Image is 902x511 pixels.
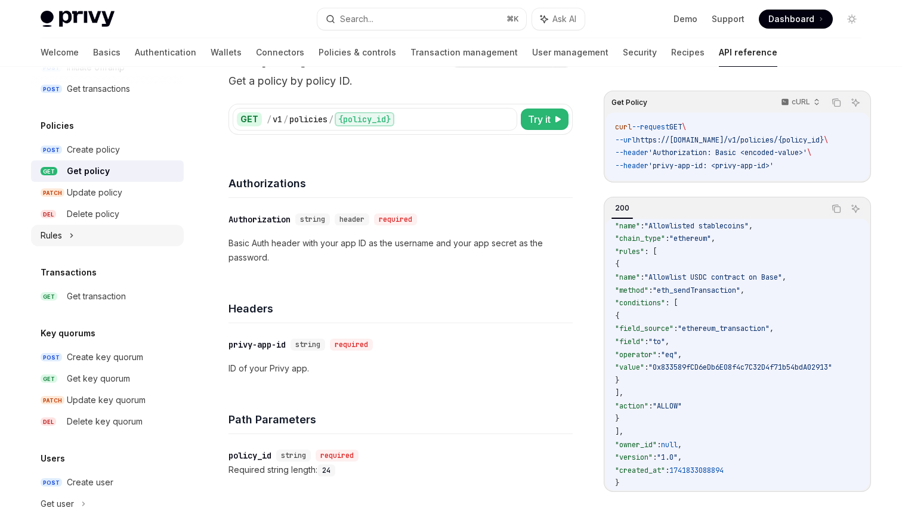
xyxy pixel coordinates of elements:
[671,38,705,67] a: Recipes
[295,340,320,349] span: string
[228,301,573,317] h4: Headers
[678,440,682,450] span: ,
[374,213,417,225] div: required
[67,289,126,303] div: Get transaction
[848,201,863,216] button: Ask AI
[615,376,619,385] span: }
[674,324,678,333] span: :
[661,350,678,360] span: "eq"
[665,337,669,346] span: ,
[267,113,271,125] div: /
[669,122,682,132] span: GET
[31,346,184,368] a: POSTCreate key quorum
[807,148,811,157] span: \
[41,396,64,405] span: PATCH
[712,13,745,25] a: Support
[615,337,644,346] span: "field"
[506,14,519,24] span: ⌘ K
[340,12,373,26] div: Search...
[644,247,657,256] span: : [
[648,363,832,372] span: "0x833589fCD6eDb6E08f4c7C32D4f71b54bdA02913"
[615,135,636,145] span: --url
[657,440,661,450] span: :
[648,286,653,295] span: :
[135,38,196,67] a: Authentication
[740,286,745,295] span: ,
[228,213,291,225] div: Authorization
[237,112,262,126] div: GET
[316,450,359,462] div: required
[657,453,678,462] span: "1.0"
[615,247,644,256] span: "rules"
[829,201,844,216] button: Copy the contents from the code block
[653,286,740,295] span: "eth_sendTransaction"
[552,13,576,25] span: Ask AI
[615,388,623,398] span: ],
[615,298,665,308] span: "conditions"
[41,210,56,219] span: DEL
[31,286,184,307] a: GETGet transaction
[678,324,770,333] span: "ethereum_transaction"
[41,265,97,280] h5: Transactions
[615,272,640,282] span: "name"
[674,13,697,25] a: Demo
[711,234,715,243] span: ,
[273,113,282,125] div: v1
[615,161,648,171] span: --header
[31,182,184,203] a: PATCHUpdate policy
[41,11,115,27] img: light logo
[228,450,271,462] div: policy_id
[615,440,657,450] span: "owner_id"
[532,8,585,30] button: Ask AI
[281,451,306,460] span: string
[228,175,573,191] h4: Authorizations
[615,478,619,488] span: }
[611,98,647,107] span: Get Policy
[410,38,518,67] a: Transaction management
[829,95,844,110] button: Copy the contents from the code block
[665,466,669,475] span: :
[41,374,57,383] span: GET
[665,234,669,243] span: :
[615,221,640,231] span: "name"
[41,478,62,487] span: POST
[661,440,678,450] span: null
[648,337,665,346] span: "to"
[759,10,833,29] a: Dashboard
[211,38,242,67] a: Wallets
[648,401,653,411] span: :
[41,497,74,511] div: Get user
[678,453,682,462] span: ,
[256,38,304,67] a: Connectors
[768,13,814,25] span: Dashboard
[782,272,786,282] span: ,
[521,109,569,130] button: Try it
[339,215,364,224] span: header
[615,466,665,475] span: "created_at"
[67,475,113,490] div: Create user
[67,207,119,221] div: Delete policy
[719,38,777,67] a: API reference
[41,119,74,133] h5: Policies
[41,188,64,197] span: PATCH
[749,221,753,231] span: ,
[41,326,95,340] h5: Key quorums
[678,350,682,360] span: ,
[792,97,810,107] p: cURL
[644,272,782,282] span: "Allowlist USDC contract on Base"
[682,122,686,132] span: \
[615,427,623,436] span: ],
[31,139,184,160] a: POSTCreate policy
[615,311,619,321] span: {
[669,234,711,243] span: "ethereum"
[648,161,774,171] span: 'privy-app-id: <privy-app-id>'
[228,463,573,477] div: Required string length:
[653,453,657,462] span: :
[653,401,682,411] span: "ALLOW"
[67,350,143,364] div: Create key quorum
[615,122,632,132] span: curl
[67,393,146,407] div: Update key quorum
[615,286,648,295] span: "method"
[228,361,573,376] p: ID of your Privy app.
[532,38,608,67] a: User management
